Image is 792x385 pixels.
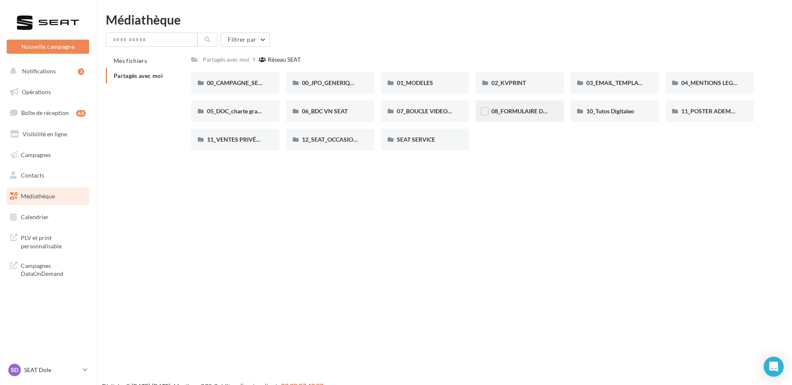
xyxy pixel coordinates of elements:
span: 00_JPO_GENERIQUE IBIZA ARONA [302,79,396,86]
span: Boîte de réception [21,109,69,116]
span: Médiathèque [21,192,55,200]
span: 11_POSTER ADEME SEAT [681,107,749,115]
span: 00_CAMPAGNE_SEPTEMBRE [207,79,285,86]
span: 06_BDC VN SEAT [302,107,348,115]
span: 01_MODELES [397,79,433,86]
a: Opérations [5,83,91,101]
span: 04_MENTIONS LEGALES OFFRES PRESSE [681,79,792,86]
span: 02_KVPRINT [491,79,526,86]
a: Calendrier [5,208,91,226]
span: Calendrier [21,213,49,220]
span: PLV et print personnalisable [21,232,86,250]
a: Médiathèque [5,187,91,205]
span: 03_EMAIL_TEMPLATE HTML SEAT [586,79,677,86]
span: Contacts [21,172,44,179]
span: 11_VENTES PRIVÉES SEAT [207,136,278,143]
span: Opérations [22,88,51,95]
span: 07_BOUCLE VIDEO ECRAN SHOWROOM [397,107,507,115]
span: Partagés avec moi [114,72,163,79]
span: 10_Tutos Digitaleo [586,107,634,115]
span: Notifications [22,67,56,75]
span: 12_SEAT_OCCASIONS_GARANTIES [302,136,396,143]
div: Médiathèque [106,13,782,26]
span: 08_FORMULAIRE DE DEMANDE CRÉATIVE [491,107,605,115]
div: Partagés avec moi [203,55,249,64]
a: Boîte de réception60 [5,104,91,122]
span: Campagnes DataOnDemand [21,260,86,278]
div: 60 [76,110,86,117]
a: SD SEAT Dole [7,362,89,378]
a: Contacts [5,167,91,184]
span: Campagnes [21,151,51,158]
button: Nouvelle campagne [7,40,89,54]
span: SD [11,366,18,374]
a: Visibilité en ligne [5,125,91,143]
span: Visibilité en ligne [22,130,67,137]
p: SEAT Dole [24,366,80,374]
a: PLV et print personnalisable [5,229,91,253]
span: 05_DOC_charte graphique + Guidelines [207,107,309,115]
div: Open Intercom Messenger [764,357,784,377]
a: Campagnes DataOnDemand [5,257,91,281]
a: Campagnes [5,146,91,164]
span: Mes fichiers [114,57,147,64]
button: Filtrer par [221,32,270,47]
div: Réseau SEAT [268,55,301,64]
span: SEAT SERVICE [397,136,435,143]
button: Notifications 3 [5,62,87,80]
div: 3 [78,68,84,75]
